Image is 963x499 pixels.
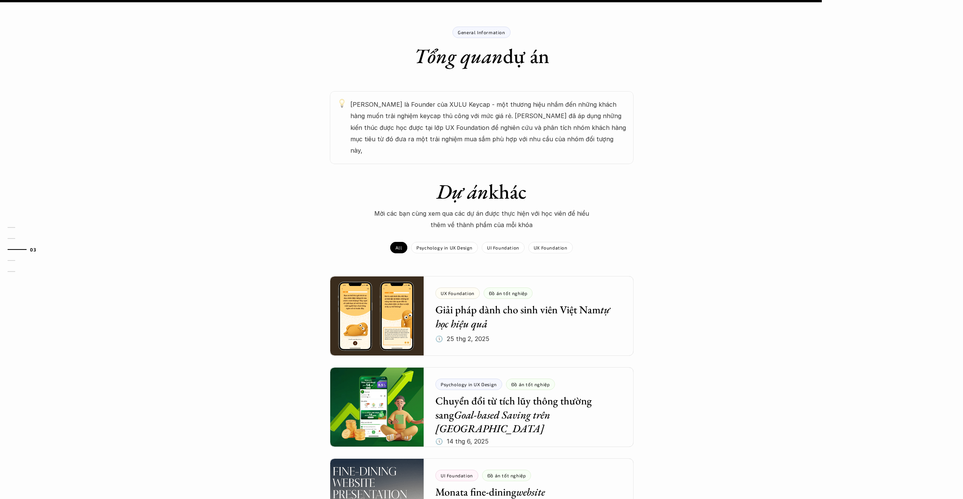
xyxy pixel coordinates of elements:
[349,179,615,204] h1: khác
[437,178,489,205] em: Dự án
[414,44,549,68] h1: dự án
[350,99,626,156] p: [PERSON_NAME] là Founder của XULU Keycap - một thương hiệu nhắm đến những khách hàng muốn trải ng...
[330,276,634,356] a: UX FoundationĐồ án tốt nghiệpGiải pháp dành cho sinh viên Việt Namtự học hiệu quả🕔 25 thg 2, 2025
[416,245,473,250] p: Psychology in UX Design
[487,245,519,250] p: UI Foundation
[414,43,503,69] em: Tổng quan
[458,30,505,35] p: General Information
[330,367,634,447] a: Psychology in UX DesignĐồ án tốt nghiệpChuyển đổi từ tích lũy thông thường sangGoal-based Saving ...
[368,208,596,231] p: Mời các bạn cùng xem qua các dự án được thực hiện với học viên để hiểu thêm về thành phẩm của mỗi...
[8,245,44,254] a: 03
[396,245,402,250] p: All
[30,247,36,252] strong: 03
[534,245,567,250] p: UX Foundation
